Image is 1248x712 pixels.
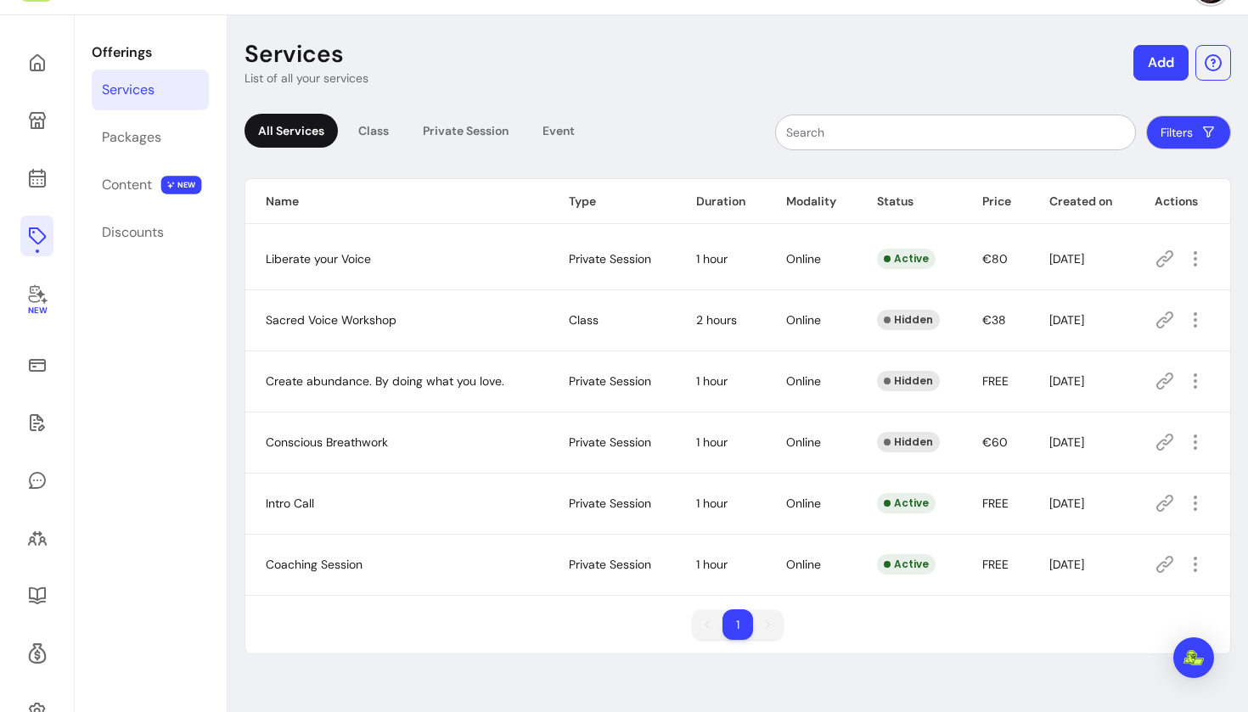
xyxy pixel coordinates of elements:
div: All Services [245,114,338,148]
span: 1 hour [696,557,728,572]
a: Content NEW [92,165,209,205]
a: Offerings [20,216,53,256]
span: NEW [161,176,202,194]
th: Actions [1134,179,1230,224]
span: Private Session [569,251,651,266]
th: Created on [1029,179,1134,224]
a: Refer & Earn [20,633,53,674]
div: Hidden [877,310,940,330]
span: Private Session [569,557,651,572]
span: Private Session [569,496,651,511]
div: Active [877,493,936,513]
span: 2 hours [696,312,737,328]
div: Packages [102,127,161,148]
th: Modality [766,179,857,224]
a: My Page [20,100,53,141]
a: Services [92,70,209,110]
a: Sales [20,345,53,385]
div: Private Session [409,114,522,148]
span: €60 [982,434,1008,450]
th: Status [857,179,962,224]
span: Online [786,312,821,328]
span: Online [786,251,821,266]
span: €38 [982,312,1006,328]
a: Calendar [20,158,53,199]
button: Add [1133,45,1189,81]
span: FREE [982,496,1009,511]
span: [DATE] [1049,373,1084,389]
span: Intro Call [266,496,314,511]
span: Sacred Voice Workshop [266,312,396,328]
a: Clients [20,518,53,558]
span: 1 hour [696,496,728,511]
span: Private Session [569,373,651,389]
a: Home [20,42,53,83]
span: Coaching Session [266,557,363,572]
span: Private Session [569,434,651,450]
div: Open Intercom Messenger [1173,637,1214,678]
span: Online [786,557,821,572]
span: Liberate your Voice [266,251,371,266]
span: €80 [982,251,1008,266]
div: Active [877,249,936,269]
a: Resources [20,575,53,616]
a: Packages [92,117,209,158]
span: [DATE] [1049,251,1084,266]
span: Conscious Breathwork [266,434,388,450]
th: Price [962,179,1029,224]
button: Filters [1146,115,1231,149]
nav: pagination navigation [683,601,792,648]
p: Services [245,39,344,70]
a: My Messages [20,460,53,501]
p: List of all your services [245,70,368,87]
span: [DATE] [1049,312,1084,328]
span: [DATE] [1049,434,1084,450]
th: Duration [676,179,766,224]
div: Services [102,80,155,100]
div: Active [877,554,936,575]
div: Content [102,175,152,195]
a: New [20,273,53,328]
li: pagination item 1 active [722,609,753,640]
a: Discounts [92,212,209,253]
div: Class [345,114,402,148]
span: New [27,306,46,317]
span: 1 hour [696,373,728,389]
div: Hidden [877,371,940,391]
div: Discounts [102,222,164,243]
a: Waivers [20,402,53,443]
div: Event [529,114,588,148]
div: Hidden [877,432,940,452]
span: Online [786,496,821,511]
th: Type [548,179,676,224]
span: Class [569,312,599,328]
span: [DATE] [1049,557,1084,572]
span: Create abundance. By doing what you love. [266,373,504,389]
span: FREE [982,557,1009,572]
p: Offerings [92,42,209,63]
span: 1 hour [696,434,728,450]
span: Online [786,373,821,389]
span: [DATE] [1049,496,1084,511]
span: 1 hour [696,251,728,266]
input: Search [786,124,1125,141]
th: Name [245,179,548,224]
span: FREE [982,373,1009,389]
span: Online [786,434,821,450]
